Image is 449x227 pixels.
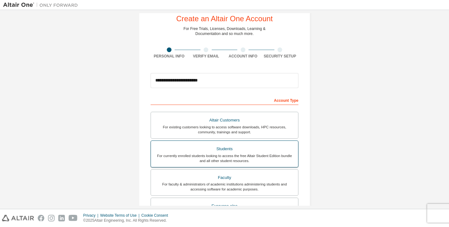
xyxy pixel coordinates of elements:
[155,173,294,182] div: Faculty
[155,116,294,125] div: Altair Customers
[176,15,273,22] div: Create an Altair One Account
[151,54,188,59] div: Personal Info
[3,2,81,8] img: Altair One
[155,182,294,192] div: For faculty & administrators of academic institutions administering students and accessing softwa...
[58,215,65,221] img: linkedin.svg
[2,215,34,221] img: altair_logo.svg
[69,215,78,221] img: youtube.svg
[155,125,294,135] div: For existing customers looking to access software downloads, HPC resources, community, trainings ...
[155,202,294,210] div: Everyone else
[188,54,225,59] div: Verify Email
[141,213,171,218] div: Cookie Consent
[83,213,100,218] div: Privacy
[83,218,172,223] p: © 2025 Altair Engineering, Inc. All Rights Reserved.
[155,153,294,163] div: For currently enrolled students looking to access the free Altair Student Edition bundle and all ...
[155,145,294,153] div: Students
[38,215,44,221] img: facebook.svg
[100,213,141,218] div: Website Terms of Use
[151,95,298,105] div: Account Type
[184,26,266,36] div: For Free Trials, Licenses, Downloads, Learning & Documentation and so much more.
[48,215,55,221] img: instagram.svg
[262,54,299,59] div: Security Setup
[224,54,262,59] div: Account Info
